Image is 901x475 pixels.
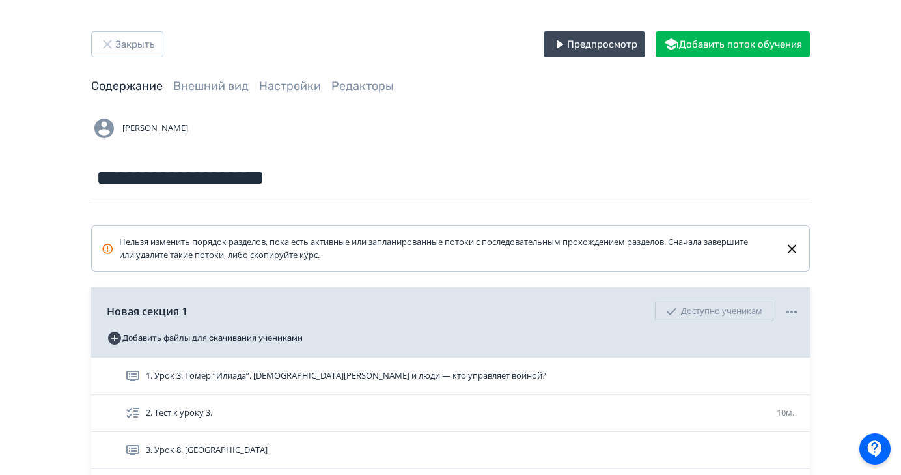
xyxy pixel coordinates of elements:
span: Новая секция 1 [107,304,187,319]
div: Доступно ученикам [655,302,773,321]
a: Внешний вид [173,79,249,93]
span: 10м. [777,407,794,418]
span: 3. Урок 8. Калевала [146,444,268,457]
div: 2. Тест к уроку 3.10м. [91,395,810,432]
span: 1. Урок 3. Гомер “Илиада”. Боги Олимпа и люди — кто управляет войной? [146,369,546,382]
a: Настройки [259,79,321,93]
button: Добавить файлы для скачивания учениками [107,328,303,349]
div: 1. Урок 3. Гомер “Илиада”. [DEMOGRAPHIC_DATA][PERSON_NAME] и люди — кто управляет войной? [91,358,810,395]
span: 2. Тест к уроку 3. [146,407,212,420]
button: Добавить поток обучения [656,31,810,57]
a: Редакторы [331,79,394,93]
div: Нельзя изменить порядок разделов, пока есть активные или запланированные потоки с последовательны... [102,236,764,261]
a: Содержание [91,79,163,93]
button: Закрыть [91,31,163,57]
span: [PERSON_NAME] [122,122,188,135]
div: 3. Урок 8. [GEOGRAPHIC_DATA] [91,432,810,469]
button: Предпросмотр [544,31,645,57]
